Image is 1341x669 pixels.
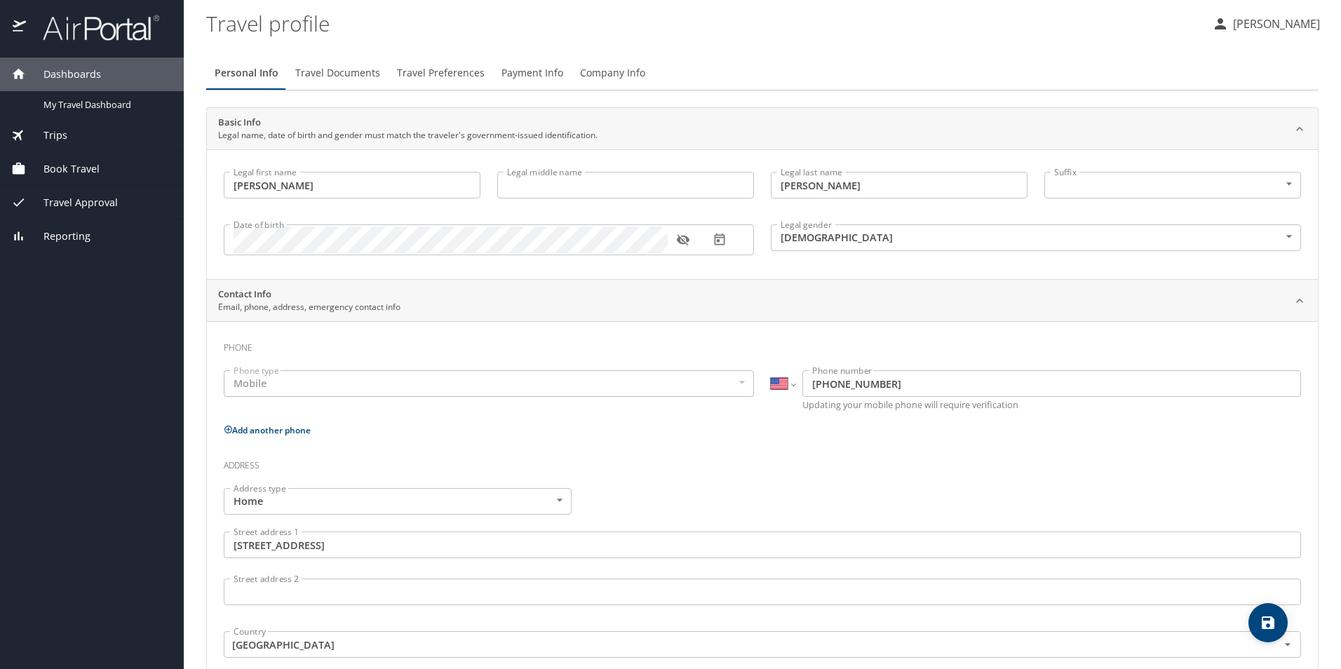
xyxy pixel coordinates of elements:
[224,450,1301,474] h3: Address
[295,65,380,82] span: Travel Documents
[206,56,1319,90] div: Profile
[224,370,754,397] div: Mobile
[26,229,90,244] span: Reporting
[218,129,598,142] p: Legal name, date of birth and gender must match the traveler's government-issued identification.
[1229,15,1320,32] p: [PERSON_NAME]
[771,224,1301,251] div: [DEMOGRAPHIC_DATA]
[397,65,485,82] span: Travel Preferences
[501,65,563,82] span: Payment Info
[43,98,167,111] span: My Travel Dashboard
[1206,11,1326,36] button: [PERSON_NAME]
[27,14,159,41] img: airportal-logo.png
[13,14,27,41] img: icon-airportal.png
[26,67,101,82] span: Dashboards
[224,424,311,436] button: Add another phone
[206,1,1201,45] h1: Travel profile
[207,108,1318,150] div: Basic InfoLegal name, date of birth and gender must match the traveler's government-issued identi...
[26,161,100,177] span: Book Travel
[26,195,118,210] span: Travel Approval
[580,65,645,82] span: Company Info
[215,65,278,82] span: Personal Info
[218,301,400,313] p: Email, phone, address, emergency contact info
[802,400,1301,410] p: Updating your mobile phone will require verification
[26,128,67,143] span: Trips
[207,149,1318,279] div: Basic InfoLegal name, date of birth and gender must match the traveler's government-issued identi...
[218,288,400,302] h2: Contact Info
[224,332,1301,356] h3: Phone
[1044,172,1301,198] div: ​
[218,116,598,130] h2: Basic Info
[224,488,572,515] div: Home
[1248,603,1288,642] button: save
[207,280,1318,322] div: Contact InfoEmail, phone, address, emergency contact info
[1279,636,1296,653] button: Open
